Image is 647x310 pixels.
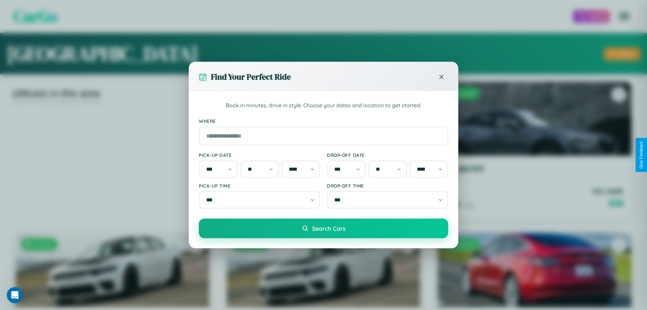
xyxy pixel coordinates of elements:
label: Drop-off Time [327,183,448,189]
label: Pick-up Date [199,152,320,158]
h3: Find Your Perfect Ride [211,71,291,82]
label: Where [199,118,448,124]
span: Search Cars [312,225,345,232]
label: Pick-up Time [199,183,320,189]
button: Search Cars [199,219,448,238]
p: Book in minutes, drive in style. Choose your dates and location to get started. [199,101,448,110]
label: Drop-off Date [327,152,448,158]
